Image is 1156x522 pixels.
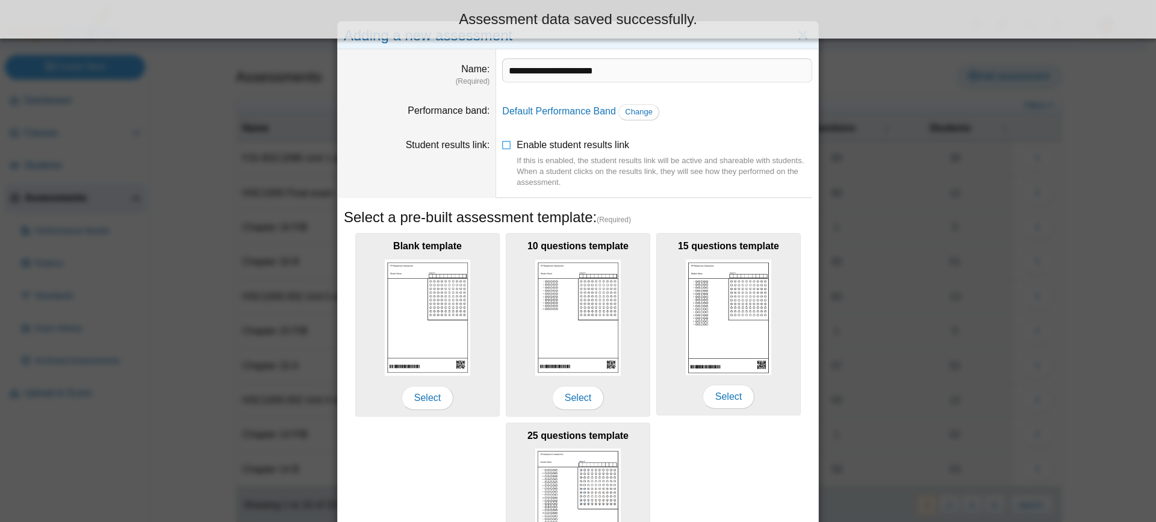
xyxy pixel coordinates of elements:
[9,9,1147,30] div: Assessment data saved successfully.
[597,215,631,225] span: (Required)
[703,385,754,409] span: Select
[385,259,470,376] img: scan_sheet_blank.png
[517,140,812,188] span: Enable student results link
[344,76,489,87] dfn: (Required)
[527,241,629,251] b: 10 questions template
[502,106,616,116] a: Default Performance Band
[678,241,779,251] b: 15 questions template
[625,107,653,116] span: Change
[344,207,812,228] h5: Select a pre-built assessment template:
[618,104,659,120] a: Change
[461,64,489,74] label: Name
[552,386,604,410] span: Select
[527,430,629,441] b: 25 questions template
[393,241,462,251] b: Blank template
[406,140,490,150] label: Student results link
[535,259,621,376] img: scan_sheet_10_questions.png
[517,155,812,188] div: If this is enabled, the student results link will be active and shareable with students. When a s...
[686,259,771,375] img: scan_sheet_15_questions.png
[402,386,453,410] span: Select
[408,105,489,116] label: Performance band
